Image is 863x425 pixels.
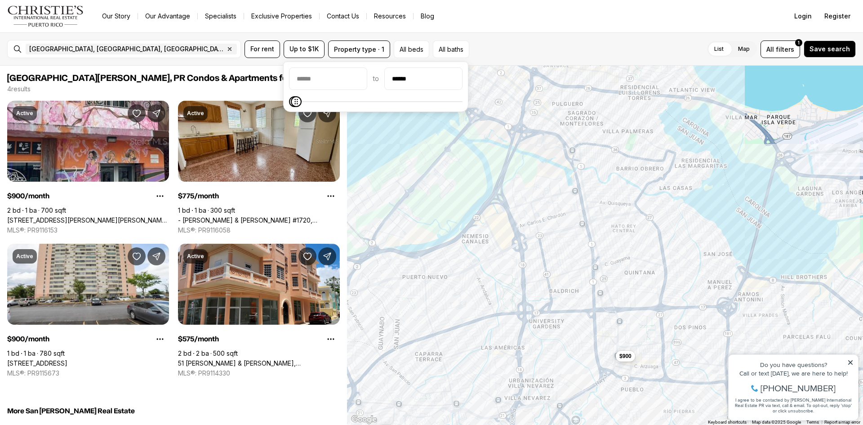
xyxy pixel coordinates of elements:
button: Share Property [147,247,165,265]
button: Save Property: 51 PILAR & BRAUMBAUGH [298,247,316,265]
span: filters [776,45,794,54]
p: Active [16,253,33,260]
button: Save search [804,40,856,58]
a: - JOSE FERRER & FERRER #1720, SAN JUAN PR, 00921 [178,216,340,224]
button: Login [789,7,817,25]
button: Property options [322,187,340,205]
button: Save Property: 1 CALLE 11 #803 [128,247,146,265]
a: 51 PILAR & BRAUMBAUGH, SAN JUAN PR, 00921 [178,359,340,367]
span: [GEOGRAPHIC_DATA], [GEOGRAPHIC_DATA], [GEOGRAPHIC_DATA] [29,45,224,53]
span: to [373,75,379,82]
p: 4 results [7,85,31,93]
a: Blog [414,10,441,22]
button: For rent [245,40,280,58]
button: Save Property: 1016 PONCE DE LEON - PISOS DON MANUEL #3 [128,104,146,122]
input: priceMin [289,68,367,89]
div: Call or text [DATE], we are here to help! [9,29,130,35]
button: Property options [322,330,340,348]
img: logo [7,5,84,27]
button: Save Property: - JOSE FERRER & FERRER #1720 [298,104,316,122]
a: 1 CALLE 11 #803, CUPEY PR, 00926 [7,359,67,367]
span: [GEOGRAPHIC_DATA][PERSON_NAME], PR Condos & Apartments for Up to $1K [7,74,332,83]
button: Property type · 1 [328,40,390,58]
a: 1016 PONCE DE LEON - PISOS DON MANUEL #3, SAN JUAN PR, 00925 [7,216,169,224]
button: Property options [151,330,169,348]
label: List [707,41,731,57]
button: Up to $1K [284,40,325,58]
button: $900 [616,351,635,362]
span: Up to $1K [289,45,319,53]
button: All beds [394,40,429,58]
input: priceMax [385,68,462,89]
span: For rent [250,45,274,53]
button: Register [819,7,856,25]
button: All baths [433,40,469,58]
span: Minimum [289,96,300,107]
span: I agree to be contacted by [PERSON_NAME] International Real Estate PR via text, call & email. To ... [11,55,128,72]
button: Property options [151,187,169,205]
span: Maximum [291,96,302,107]
p: Active [187,253,204,260]
label: Map [731,41,757,57]
a: Exclusive Properties [244,10,319,22]
span: [PHONE_NUMBER] [37,42,112,51]
span: All [766,45,774,54]
p: Active [187,110,204,117]
a: Our Advantage [138,10,197,22]
div: Do you have questions? [9,20,130,27]
button: Share Property [147,104,165,122]
button: Allfilters1 [761,40,800,58]
button: Share Property [318,247,336,265]
span: $900 [619,353,632,360]
p: Active [16,110,33,117]
span: Register [824,13,850,20]
button: Contact Us [320,10,366,22]
button: Share Property [318,104,336,122]
span: 1 [798,39,800,46]
a: Resources [367,10,413,22]
h5: More San [PERSON_NAME] Real Estate [7,407,340,416]
a: Our Story [95,10,138,22]
a: Specialists [198,10,244,22]
span: Save search [810,45,850,53]
span: Login [794,13,812,20]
